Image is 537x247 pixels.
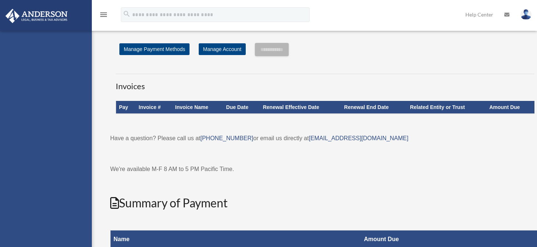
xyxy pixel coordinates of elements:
th: Related Entity or Trust [407,101,486,113]
th: Invoice # [136,101,172,113]
img: Anderson Advisors Platinum Portal [3,9,70,23]
th: Renewal End Date [341,101,407,113]
th: Due Date [223,101,260,113]
img: User Pic [520,9,531,20]
h3: Invoices [116,74,534,92]
th: Pay [116,101,136,113]
i: menu [99,10,108,19]
a: [PHONE_NUMBER] [200,135,253,141]
a: Manage Payment Methods [119,43,190,55]
th: Amount Due [486,101,534,113]
a: menu [99,13,108,19]
i: search [123,10,131,18]
a: Manage Account [199,43,246,55]
a: [EMAIL_ADDRESS][DOMAIN_NAME] [309,135,408,141]
th: Renewal Effective Date [260,101,341,113]
th: Invoice Name [172,101,223,113]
